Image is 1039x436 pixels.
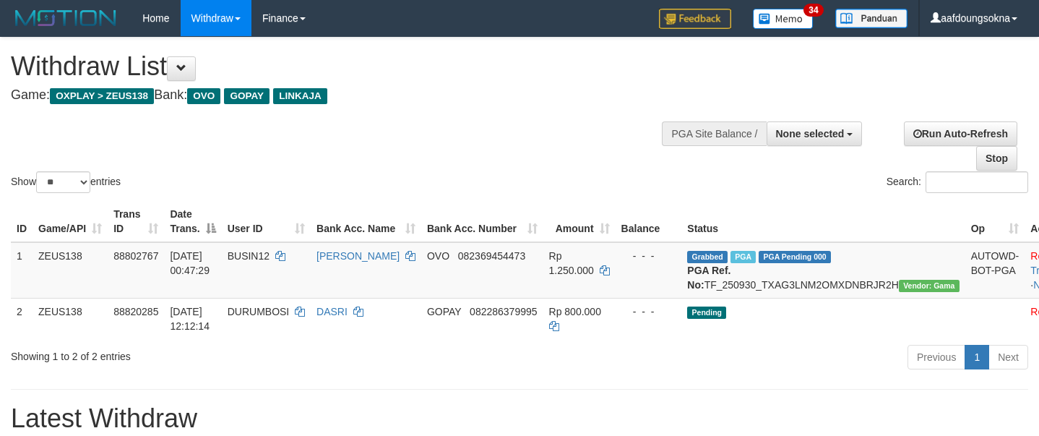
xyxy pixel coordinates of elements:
span: Grabbed [687,251,728,263]
label: Show entries [11,171,121,193]
div: - - - [621,304,676,319]
span: [DATE] 00:47:29 [170,250,210,276]
td: 1 [11,242,33,299]
a: [PERSON_NAME] [316,250,400,262]
label: Search: [887,171,1028,193]
span: PGA Pending [759,251,831,263]
th: Trans ID: activate to sort column ascending [108,201,164,242]
td: 2 [11,298,33,339]
th: Bank Acc. Number: activate to sort column ascending [421,201,543,242]
span: GOPAY [427,306,461,317]
a: 1 [965,345,989,369]
img: Feedback.jpg [659,9,731,29]
span: Copy 082286379995 to clipboard [470,306,537,317]
h1: Latest Withdraw [11,404,1028,433]
span: Rp 800.000 [549,306,601,317]
span: 88802767 [113,250,158,262]
span: GOPAY [224,88,270,104]
select: Showentries [36,171,90,193]
a: Stop [976,146,1017,171]
div: PGA Site Balance / [662,121,766,146]
th: Date Trans.: activate to sort column descending [164,201,221,242]
th: Op: activate to sort column ascending [965,201,1025,242]
td: ZEUS138 [33,298,108,339]
span: 34 [803,4,823,17]
span: DURUMBOSI [228,306,290,317]
th: Status [681,201,965,242]
span: OXPLAY > ZEUS138 [50,88,154,104]
span: Vendor URL: https://trx31.1velocity.biz [899,280,960,292]
span: Rp 1.250.000 [549,250,594,276]
span: Marked by aafsreyleap [730,251,756,263]
img: Button%20Memo.svg [753,9,814,29]
h4: Game: Bank: [11,88,678,103]
td: TF_250930_TXAG3LNM2OMXDNBRJR2H [681,242,965,299]
th: Bank Acc. Name: activate to sort column ascending [311,201,421,242]
span: LINKAJA [273,88,327,104]
th: ID [11,201,33,242]
div: - - - [621,249,676,263]
th: Amount: activate to sort column ascending [543,201,616,242]
span: Copy 082369454473 to clipboard [458,250,525,262]
b: PGA Ref. No: [687,265,730,291]
th: Balance [616,201,682,242]
h1: Withdraw List [11,52,678,81]
span: Pending [687,307,726,319]
button: None selected [767,121,863,146]
th: Game/API: activate to sort column ascending [33,201,108,242]
span: 88820285 [113,306,158,317]
th: User ID: activate to sort column ascending [222,201,311,242]
span: OVO [187,88,220,104]
span: [DATE] 12:12:14 [170,306,210,332]
img: MOTION_logo.png [11,7,121,29]
input: Search: [926,171,1028,193]
span: BUSIN12 [228,250,270,262]
img: panduan.png [835,9,907,28]
a: Next [988,345,1028,369]
td: AUTOWD-BOT-PGA [965,242,1025,299]
a: Previous [907,345,965,369]
div: Showing 1 to 2 of 2 entries [11,343,422,364]
span: OVO [427,250,449,262]
a: Run Auto-Refresh [904,121,1017,146]
span: None selected [776,128,845,140]
a: DASRI [316,306,348,317]
td: ZEUS138 [33,242,108,299]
